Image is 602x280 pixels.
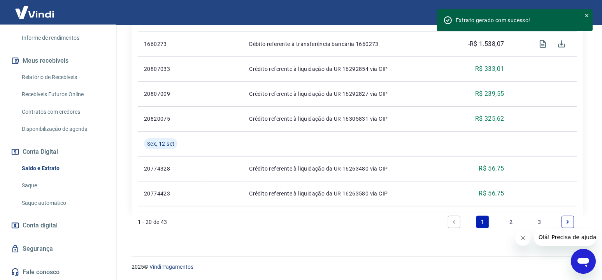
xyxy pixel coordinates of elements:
[19,178,107,194] a: Saque
[144,90,195,98] p: 20807009
[9,240,107,257] a: Segurança
[249,40,439,48] p: Débito referente à transferência bancária 1660273
[475,114,504,123] p: R$ 325,62
[475,89,504,99] p: R$ 239,55
[505,216,517,228] a: Page 2
[552,35,571,53] span: Download
[468,39,504,49] p: -R$ 1.538,07
[132,263,583,271] p: 2025 ©
[144,115,195,123] p: 20820075
[19,121,107,137] a: Disponibilização de agenda
[19,195,107,211] a: Saque automático
[479,164,504,173] p: R$ 56,75
[144,65,195,73] p: 20807033
[571,249,596,274] iframe: Botão para abrir a janela de mensagens
[249,190,439,197] p: Crédito referente à liquidação da UR 16263580 via CIP
[19,30,107,46] a: Informe de rendimentos
[5,5,65,12] span: Olá! Precisa de ajuda?
[138,218,167,226] p: 1 - 20 de 43
[476,216,489,228] a: Page 1 is your current page
[249,165,439,173] p: Crédito referente à liquidação da UR 16263480 via CIP
[448,216,460,228] a: Previous page
[249,115,439,123] p: Crédito referente à liquidação da UR 16305831 via CIP
[475,64,504,74] p: R$ 333,01
[479,189,504,198] p: R$ 56,75
[249,90,439,98] p: Crédito referente à liquidação da UR 16292827 via CIP
[19,69,107,85] a: Relatório de Recebíveis
[515,230,531,246] iframe: Fechar mensagem
[23,220,58,231] span: Conta digital
[147,140,174,148] span: Sex, 12 set
[249,65,439,73] p: Crédito referente à liquidação da UR 16292854 via CIP
[565,5,593,20] button: Sair
[19,160,107,176] a: Saldo e Extrato
[533,216,546,228] a: Page 3
[144,165,195,173] p: 20774328
[144,190,195,197] p: 20774423
[9,0,60,24] img: Vindi
[19,104,107,120] a: Contratos com credores
[534,229,596,246] iframe: Mensagem da empresa
[9,52,107,69] button: Meus recebíveis
[445,213,577,231] ul: Pagination
[456,16,575,24] div: Extrato gerado com sucesso!
[562,216,574,228] a: Next page
[149,264,193,270] a: Vindi Pagamentos
[534,35,552,53] span: Visualizar
[9,143,107,160] button: Conta Digital
[144,40,195,48] p: 1660273
[9,217,107,234] a: Conta digital
[19,86,107,102] a: Recebíveis Futuros Online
